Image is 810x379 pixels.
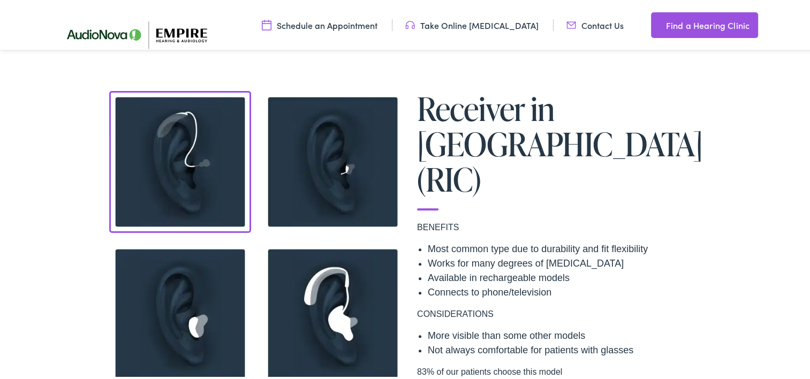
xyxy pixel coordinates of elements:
p: CONSIDERATIONS [417,306,706,319]
li: Most common type due to durability and fit flexibility [428,240,706,255]
p: BENEFITS [417,219,706,232]
li: Available in rechargeable models [428,269,706,284]
img: utility icon [651,17,661,30]
a: Find a Hearing Clinic [651,11,758,36]
img: utility icon [405,18,415,29]
a: Schedule an Appointment [262,18,377,29]
li: More visible than some other models [428,327,706,342]
img: utility icon [566,18,576,29]
h1: Receiver in [GEOGRAPHIC_DATA] (RIC) [417,89,706,209]
img: utility icon [262,18,271,29]
li: Works for many degrees of [MEDICAL_DATA] [428,255,706,269]
li: Connects to phone/television [428,284,706,298]
a: Take Online [MEDICAL_DATA] [405,18,539,29]
a: Contact Us [566,18,624,29]
li: Not always comfortable for patients with glasses [428,342,706,356]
